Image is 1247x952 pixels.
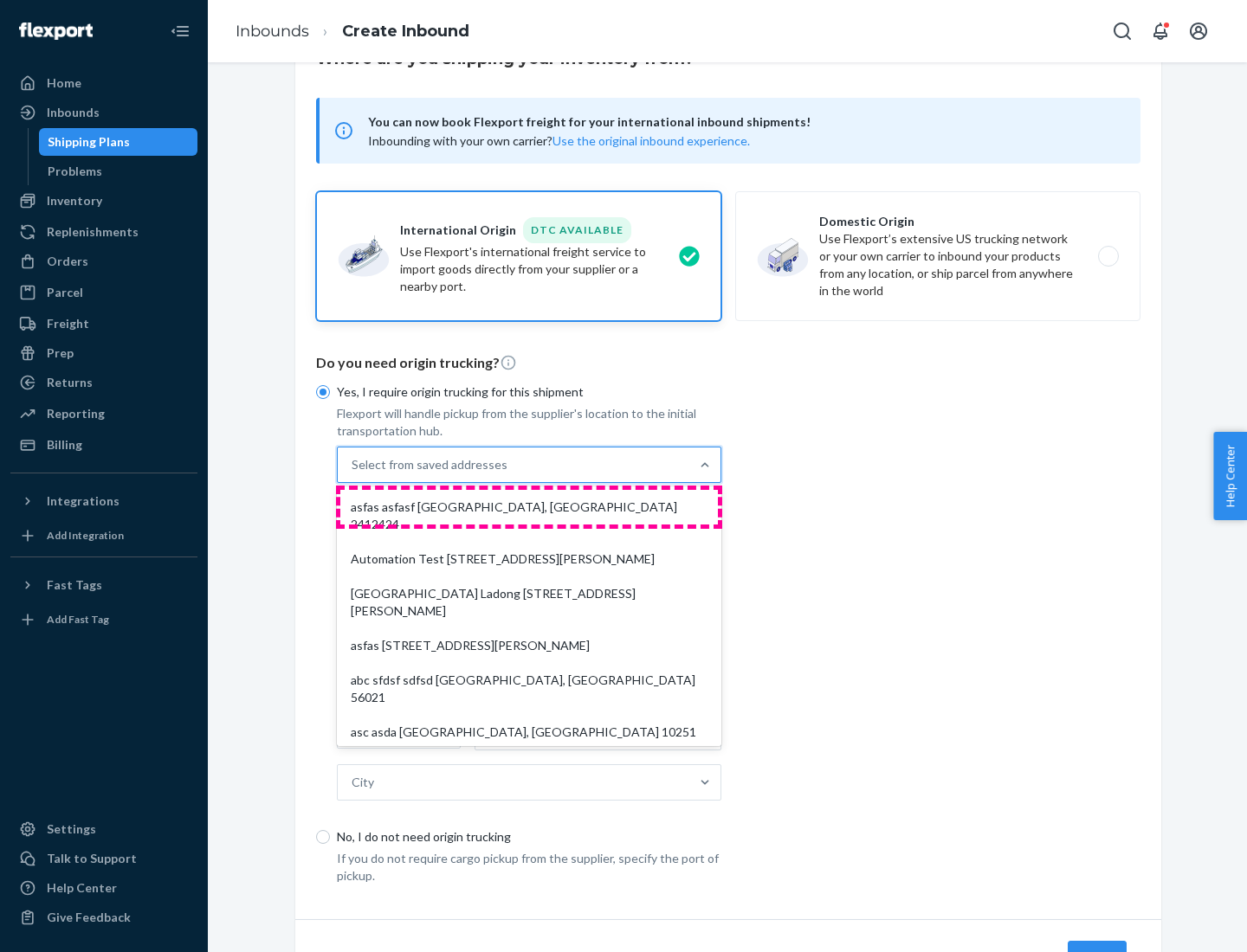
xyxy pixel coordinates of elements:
div: asfas asfasf [GEOGRAPHIC_DATA], [GEOGRAPHIC_DATA] 2412424 [340,490,718,542]
div: Add Fast Tag [47,612,109,627]
div: Home [47,74,81,92]
a: Prep [10,339,197,367]
div: Freight [47,315,89,332]
button: Open notifications [1143,14,1178,48]
div: Billing [47,436,82,453]
p: Do you need origin trucking? [316,353,1140,373]
p: Yes, I require origin trucking for this shipment [337,383,721,401]
a: Replenishments [10,218,197,246]
div: Orders [47,253,88,270]
input: No, I do not need origin trucking [316,830,330,844]
p: Flexport will handle pickup from the supplier's location to the initial transportation hub. [337,405,721,440]
div: Reporting [47,405,105,422]
div: Returns [47,374,93,391]
div: Fast Tags [47,576,102,594]
button: Help Center [1213,432,1247,520]
div: abc sfdsf sdfsd [GEOGRAPHIC_DATA], [GEOGRAPHIC_DATA] 56021 [340,663,718,715]
div: asfas [STREET_ADDRESS][PERSON_NAME] [340,628,718,663]
div: Automation Test [STREET_ADDRESS][PERSON_NAME] [340,542,718,576]
a: Settings [10,815,197,843]
div: City [352,774,374,791]
a: Inventory [10,187,197,215]
p: No, I do not need origin trucking [337,828,721,846]
button: Fast Tags [10,571,197,599]
div: Add Integration [47,528,124,543]
a: Home [10,69,197,97]
div: Help Center [47,879,117,897]
span: You can now book Flexport freight for your international inbound shipments! [368,112,1120,132]
p: If you do not require cargo pickup from the supplier, specify the port of pickup. [337,850,721,884]
a: Help Center [10,874,197,902]
a: Inbounds [236,22,309,41]
a: Talk to Support [10,845,197,872]
div: Inventory [47,192,102,209]
a: Shipping Plans [39,128,198,156]
ol: breadcrumbs [222,6,483,57]
a: Create Inbound [342,22,469,41]
a: Parcel [10,279,197,306]
img: Flexport logo [19,23,93,40]
a: Billing [10,431,197,459]
div: Shipping Plans [48,133,130,151]
button: Integrations [10,487,197,515]
a: Reporting [10,400,197,428]
div: Prep [47,344,74,362]
div: Inbounds [47,104,100,121]
button: Give Feedback [10,904,197,931]
div: Talk to Support [47,850,137,867]
button: Close Navigation [163,14,197,48]
div: Give Feedback [47,909,131,926]
div: [GEOGRAPHIC_DATA] Ladong [STREET_ADDRESS][PERSON_NAME] [340,576,718,628]
div: asc asda [GEOGRAPHIC_DATA], [GEOGRAPHIC_DATA] 10251 [340,715,718,749]
div: Replenishments [47,223,139,241]
span: Inbounding with your own carrier? [368,133,750,148]
a: Freight [10,310,197,338]
a: Returns [10,369,197,396]
div: Parcel [47,284,83,301]
a: Orders [10,248,197,275]
div: Integrations [47,492,120,510]
button: Open Search Box [1105,14,1140,48]
button: Open account menu [1181,14,1216,48]
button: Use the original inbound experience. [552,132,750,150]
a: Problems [39,158,198,185]
div: Settings [47,820,96,838]
a: Add Integration [10,522,197,550]
a: Inbounds [10,99,197,126]
div: Problems [48,163,102,180]
input: Yes, I require origin trucking for this shipment [316,385,330,399]
div: Select from saved addresses [352,456,507,473]
a: Add Fast Tag [10,606,197,634]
